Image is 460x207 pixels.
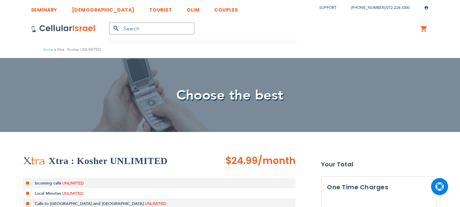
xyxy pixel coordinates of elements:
a: Home [43,47,53,52]
span: UNLIMITED [62,191,83,196]
a: 072-224-3300 [386,5,410,10]
input: Search [109,23,194,34]
img: Xtra : Kosher UNLIMITED [23,157,45,165]
span: UNLIMITED [62,180,84,186]
span: Choose the best [176,86,284,105]
a: [PHONE_NUMBER] [351,5,385,10]
span: /month [258,154,296,168]
a: COUPLES [214,2,238,14]
strong: Incoming calls [35,180,61,186]
li: / [344,3,410,13]
strong: Calls to [GEOGRAPHIC_DATA] and [GEOGRAPHIC_DATA] [35,201,144,206]
img: Cellular Israel Logo [31,25,96,33]
strong: Local Minutes [35,191,61,196]
span: UNLIMITED [145,201,166,206]
li: Xtra : Kosher UNLIMITED [53,46,101,53]
a: [DEMOGRAPHIC_DATA] [72,2,134,14]
strong: Your Total [321,159,437,169]
h2: Xtra : Kosher UNLIMITED [49,154,168,168]
a: Support [319,5,336,10]
a: SEMINARY [31,2,57,14]
a: TOURIST [149,2,172,14]
h3: One Time Charges [327,182,431,192]
span: $24.99 [225,154,258,167]
a: OLIM [187,2,200,14]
